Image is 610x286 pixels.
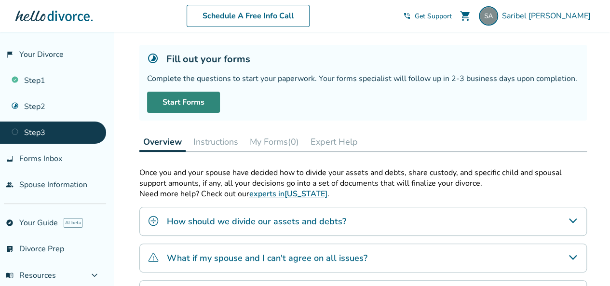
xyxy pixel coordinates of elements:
span: list_alt_check [6,245,14,253]
a: experts in[US_STATE] [249,189,327,199]
span: Resources [6,270,56,281]
span: Get Support [415,12,452,21]
img: What if my spouse and I can't agree on all issues? [148,252,159,263]
button: Instructions [190,132,242,151]
span: menu_book [6,272,14,279]
a: Start Forms [147,92,220,113]
div: How should we divide our assets and debts? [139,207,587,236]
span: shopping_cart [460,10,471,22]
iframe: Chat Widget [562,240,610,286]
a: phone_in_talkGet Support [403,12,452,21]
span: phone_in_talk [403,12,411,20]
span: AI beta [64,218,82,228]
span: inbox [6,155,14,163]
button: My Forms(0) [246,132,303,151]
button: Overview [139,132,186,152]
span: Forms Inbox [19,153,62,164]
span: Saribel [PERSON_NAME] [502,11,595,21]
div: Once you and your spouse have decided how to divide your assets and debts, share custody, and spe... [139,167,587,189]
span: flag_2 [6,51,14,58]
p: Need more help? Check out our . [139,189,587,199]
h5: Fill out your forms [166,53,250,66]
h4: What if my spouse and I can't agree on all issues? [167,252,367,264]
span: people [6,181,14,189]
button: Expert Help [307,132,362,151]
span: explore [6,219,14,227]
h4: How should we divide our assets and debts? [167,215,346,228]
a: Schedule A Free Info Call [187,5,310,27]
img: saribelaguirre777@gmail.com [479,6,498,26]
div: Complete the questions to start your paperwork. Your forms specialist will follow up in 2-3 busin... [147,73,579,84]
img: How should we divide our assets and debts? [148,215,159,227]
span: expand_more [89,270,100,281]
div: What if my spouse and I can't agree on all issues? [139,244,587,272]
